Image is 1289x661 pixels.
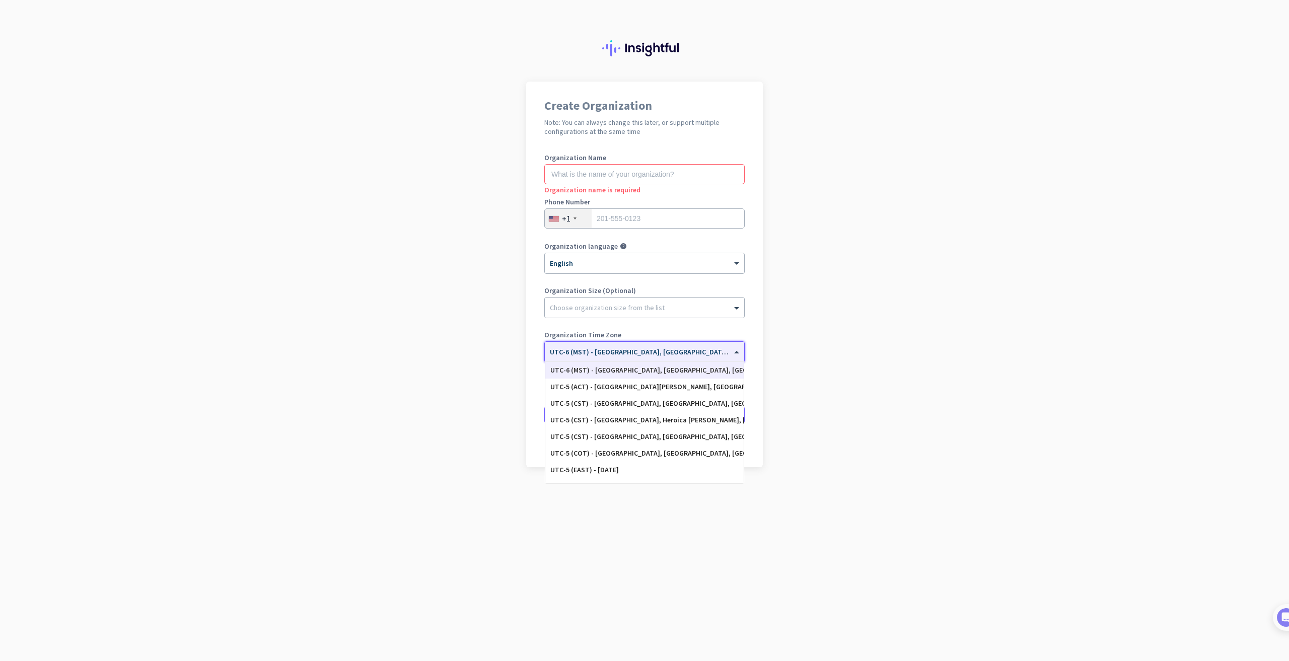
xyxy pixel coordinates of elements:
[545,362,744,483] div: Options List
[550,399,739,408] div: UTC-5 (CST) - [GEOGRAPHIC_DATA], [GEOGRAPHIC_DATA], [GEOGRAPHIC_DATA], [GEOGRAPHIC_DATA]
[544,100,745,112] h1: Create Organization
[550,482,739,491] div: UTC-5 (EST) - [GEOGRAPHIC_DATA]
[550,449,739,458] div: UTC-5 (COT) - [GEOGRAPHIC_DATA], [GEOGRAPHIC_DATA], [GEOGRAPHIC_DATA], [GEOGRAPHIC_DATA]
[544,442,745,449] div: Go back
[544,198,745,205] label: Phone Number
[544,185,640,194] span: Organization name is required
[544,406,745,424] button: Create Organization
[544,118,745,136] h2: Note: You can always change this later, or support multiple configurations at the same time
[550,466,739,474] div: UTC-5 (EAST) - [DATE]
[544,243,618,250] label: Organization language
[544,287,745,294] label: Organization Size (Optional)
[602,40,687,56] img: Insightful
[544,331,745,338] label: Organization Time Zone
[550,383,739,391] div: UTC-5 (ACT) - [GEOGRAPHIC_DATA][PERSON_NAME], [GEOGRAPHIC_DATA], Senador [PERSON_NAME], [PERSON_N...
[544,208,745,229] input: 201-555-0123
[620,243,627,250] i: help
[544,154,745,161] label: Organization Name
[544,164,745,184] input: What is the name of your organization?
[562,213,570,224] div: +1
[550,366,739,375] div: UTC-6 (MST) - [GEOGRAPHIC_DATA], [GEOGRAPHIC_DATA], [GEOGRAPHIC_DATA], [US_STATE][GEOGRAPHIC_DATA]
[550,416,739,424] div: UTC-5 (CST) - [GEOGRAPHIC_DATA], Heroica [PERSON_NAME], [GEOGRAPHIC_DATA], [GEOGRAPHIC_DATA]
[550,432,739,441] div: UTC-5 (CST) - [GEOGRAPHIC_DATA], [GEOGRAPHIC_DATA], [GEOGRAPHIC_DATA], [GEOGRAPHIC_DATA]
